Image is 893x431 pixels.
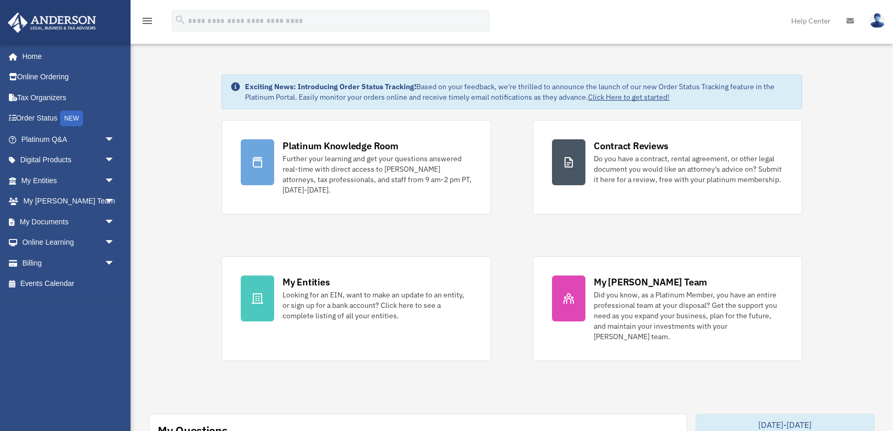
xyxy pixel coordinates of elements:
a: menu [141,18,154,27]
img: User Pic [869,13,885,28]
a: Platinum Q&Aarrow_drop_down [7,129,131,150]
a: Online Learningarrow_drop_down [7,232,131,253]
div: Contract Reviews [594,139,668,152]
div: My [PERSON_NAME] Team [594,276,707,289]
i: menu [141,15,154,27]
div: Further your learning and get your questions answered real-time with direct access to [PERSON_NAM... [283,153,472,195]
img: Anderson Advisors Platinum Portal [5,13,99,33]
a: Home [7,46,125,67]
a: Click Here to get started! [588,92,669,102]
span: arrow_drop_down [104,150,125,171]
a: My [PERSON_NAME] Team Did you know, as a Platinum Member, you have an entire professional team at... [533,256,802,361]
div: Looking for an EIN, want to make an update to an entity, or sign up for a bank account? Click her... [283,290,472,321]
div: Platinum Knowledge Room [283,139,398,152]
span: arrow_drop_down [104,232,125,254]
div: Did you know, as a Platinum Member, you have an entire professional team at your disposal? Get th... [594,290,783,342]
div: My Entities [283,276,330,289]
span: arrow_drop_down [104,253,125,274]
span: arrow_drop_down [104,211,125,233]
span: arrow_drop_down [104,129,125,150]
a: Events Calendar [7,273,131,294]
a: Contract Reviews Do you have a contract, rental agreement, or other legal document you would like... [533,120,802,214]
a: My [PERSON_NAME] Teamarrow_drop_down [7,191,131,212]
div: NEW [60,111,83,126]
i: search [174,14,186,26]
a: Tax Organizers [7,87,131,108]
a: My Entities Looking for an EIN, want to make an update to an entity, or sign up for a bank accoun... [221,256,491,361]
a: Platinum Knowledge Room Further your learning and get your questions answered real-time with dire... [221,120,491,214]
a: Online Ordering [7,67,131,88]
a: Digital Productsarrow_drop_down [7,150,131,171]
div: Do you have a contract, rental agreement, or other legal document you would like an attorney's ad... [594,153,783,185]
a: Billingarrow_drop_down [7,253,131,273]
a: My Entitiesarrow_drop_down [7,170,131,191]
strong: Exciting News: Introducing Order Status Tracking! [245,82,416,91]
span: arrow_drop_down [104,191,125,212]
a: Order StatusNEW [7,108,131,129]
a: My Documentsarrow_drop_down [7,211,131,232]
div: Based on your feedback, we're thrilled to announce the launch of our new Order Status Tracking fe... [245,81,793,102]
span: arrow_drop_down [104,170,125,191]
